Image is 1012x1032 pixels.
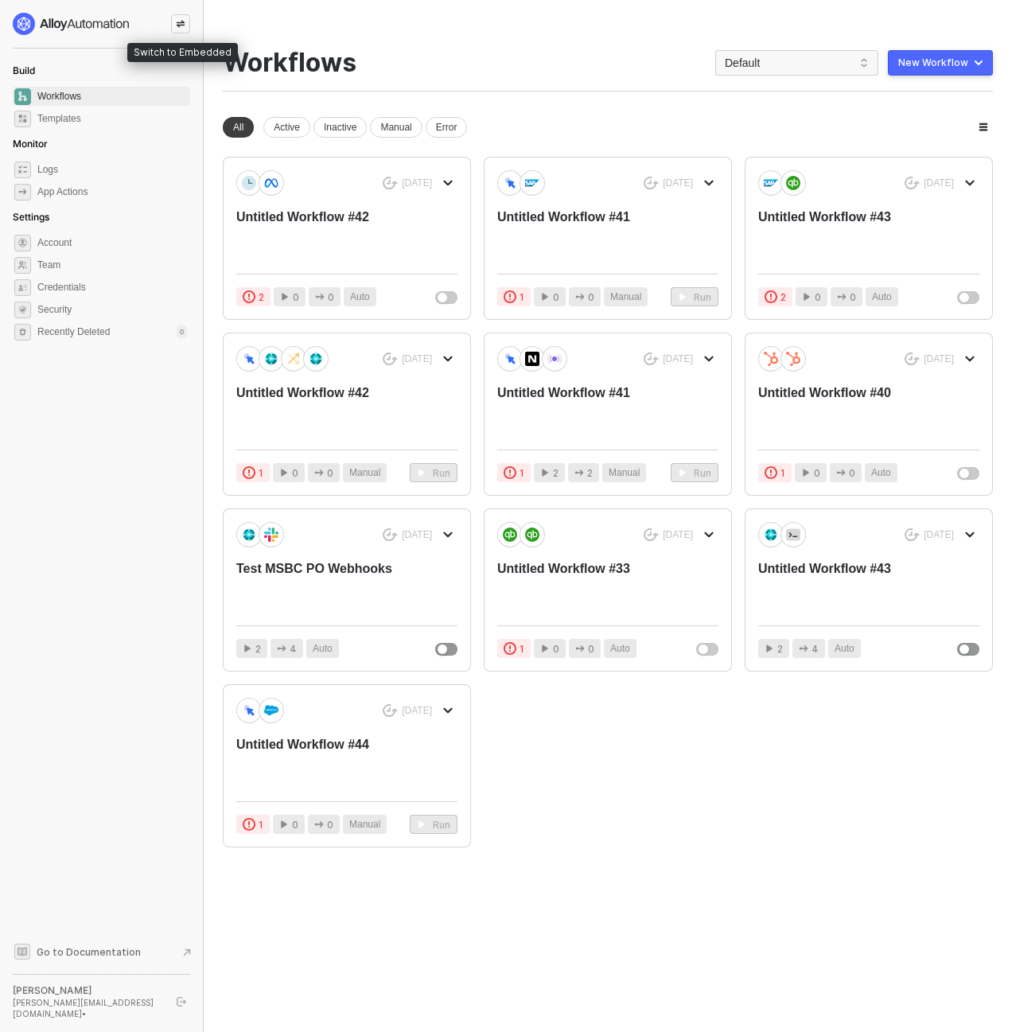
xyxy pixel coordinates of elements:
span: 0 [815,290,821,305]
span: dashboard [14,88,31,105]
a: logo [13,13,190,35]
img: icon [525,352,539,366]
span: 1 [780,465,785,481]
div: [DATE] [402,352,432,366]
span: icon-app-actions [836,468,846,477]
span: Manual [609,465,640,481]
img: icon [503,352,517,365]
span: marketplace [14,111,31,127]
span: 0 [328,290,334,305]
div: [DATE] [402,528,432,542]
span: icon-success-page [383,352,398,366]
span: icon-arrow-down [965,178,975,188]
span: icon-success-page [905,528,920,542]
span: logout [177,997,186,1007]
div: Test MSBC PO Webhooks [236,560,413,613]
span: Workflows [37,87,187,106]
span: icon-arrow-down [704,354,714,364]
span: icon-arrow-down [965,354,975,364]
div: [DATE] [663,177,693,190]
span: 0 [850,290,856,305]
span: 2 [587,465,593,481]
div: Untitled Workflow #43 [758,208,935,261]
span: icon-arrow-down [443,706,453,715]
img: icon [547,352,562,366]
span: Account [37,233,187,252]
span: Manual [349,465,380,481]
img: icon [764,352,778,366]
img: icon [242,352,256,365]
span: icon-arrow-down [965,530,975,539]
span: icon-app-actions [799,644,808,653]
span: Default [725,51,869,75]
span: icon-success-page [383,528,398,542]
span: 1 [259,817,263,832]
img: icon [264,703,278,718]
img: icon [264,352,278,366]
span: icon-logs [14,162,31,178]
span: icon-app-actions [277,644,286,653]
span: icon-arrow-down [704,178,714,188]
div: [DATE] [402,704,432,718]
span: 0 [814,465,820,481]
span: 2 [255,641,261,656]
span: 0 [293,290,299,305]
img: logo [13,13,130,35]
img: icon [242,528,256,542]
span: Monitor [13,138,48,150]
span: icon-app-actions [314,468,324,477]
span: Build [13,64,35,76]
img: icon [264,528,278,542]
span: icon-success-page [905,177,920,190]
span: icon-success-page [905,352,920,366]
img: icon [525,176,539,190]
span: 0 [588,290,594,305]
span: 2 [553,465,559,481]
span: icon-app-actions [574,468,584,477]
img: icon [242,176,256,190]
span: Auto [871,465,891,481]
div: Manual [370,117,422,138]
img: icon [525,528,539,542]
span: document-arrow [179,944,195,960]
div: Active [263,117,310,138]
span: Auto [313,641,333,656]
div: All [223,117,254,138]
span: icon-success-page [383,704,398,718]
span: settings [14,324,31,341]
div: [DATE] [402,177,432,190]
span: 1 [259,465,263,481]
div: Switch to Embedded [127,43,238,62]
div: Untitled Workflow #33 [497,560,674,613]
span: icon-app-actions [315,292,325,302]
span: 0 [553,641,559,656]
img: icon [309,352,323,366]
span: Manual [610,290,641,305]
span: Auto [350,290,370,305]
span: icon-app-actions [314,820,324,829]
span: Settings [13,211,49,223]
span: icon-app-actions [14,184,31,201]
button: New Workflow [888,50,993,76]
span: Credentials [37,278,187,297]
div: Untitled Workflow #41 [497,384,674,437]
span: 4 [290,641,297,656]
span: credentials [14,279,31,296]
button: Run [410,463,457,482]
span: icon-arrow-down [443,530,453,539]
span: 0 [327,465,333,481]
div: [DATE] [924,528,954,542]
span: Auto [872,290,892,305]
button: Run [671,287,718,306]
span: icon-success-page [644,352,659,366]
div: Error [426,117,468,138]
span: Auto [835,641,854,656]
span: 1 [520,290,524,305]
img: icon [264,176,278,190]
button: Run [410,815,457,834]
span: icon-success-page [644,177,659,190]
span: icon-app-actions [837,292,847,302]
div: [DATE] [924,177,954,190]
span: Logs [37,160,187,179]
span: icon-arrow-down [443,354,453,364]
